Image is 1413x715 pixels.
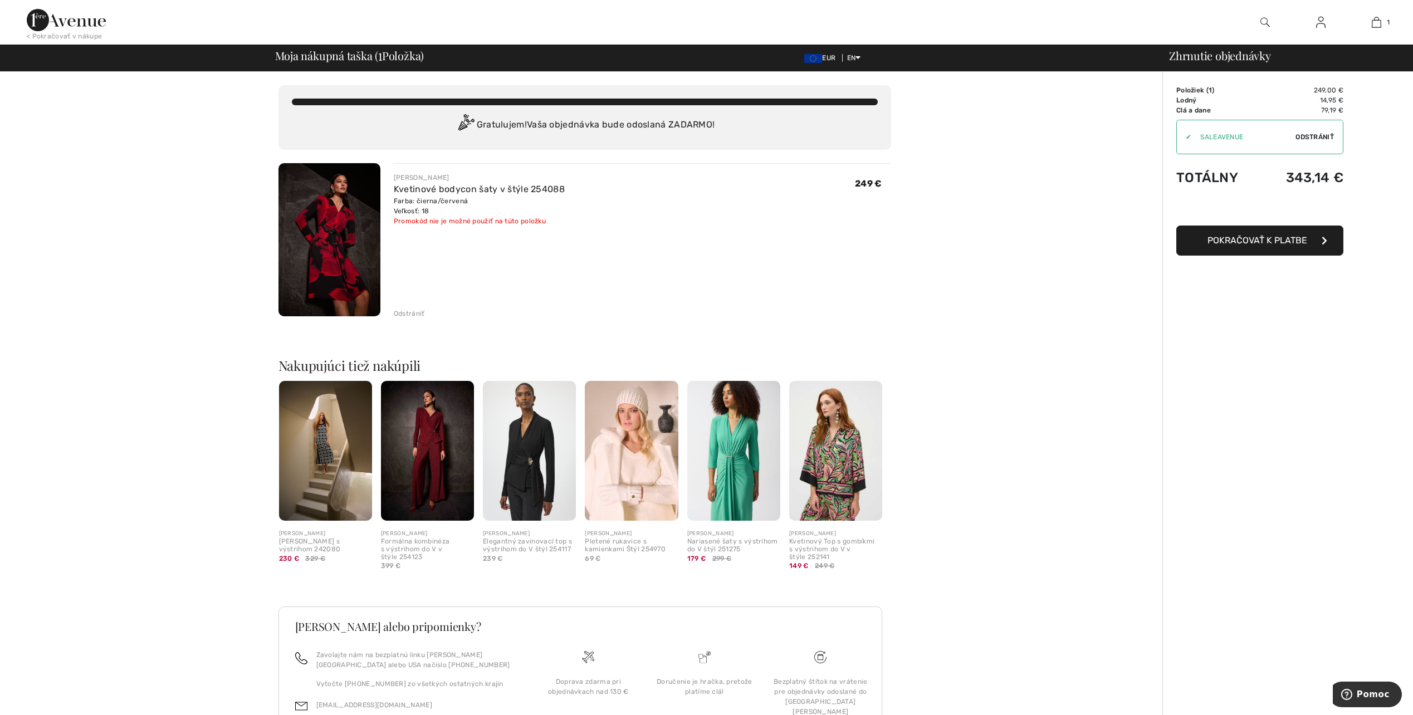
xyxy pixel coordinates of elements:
[585,538,678,554] div: Pletené rukavice s kamienkami Štýl 254970
[381,530,474,538] div: [PERSON_NAME]
[855,178,882,189] span: 249 €
[27,9,106,31] img: 1ère Avenue
[1207,235,1307,246] span: Pokračovať k platbe
[1263,105,1343,115] td: 79,19 €
[394,184,565,194] a: Kvetinové bodycon šaty v štýle 254088
[1176,85,1263,95] td: )
[789,538,882,561] div: Kvetinový Top s gombíkmi s výstrihom do V v štýle 252141
[698,651,711,663] img: Doručenie je hračka, pretože platíme clá!
[1209,86,1212,94] span: 1
[1177,132,1191,142] div: ✔
[483,381,576,521] img: Elegantný zavinovací top s výstrihom do V štýl 254117
[712,554,732,564] span: 299 €
[394,173,565,183] div: [PERSON_NAME]
[582,651,594,663] img: Doprava zdarma pri objednávkach nad &#8364; 130
[1176,95,1263,105] td: Lodný
[279,538,372,554] div: [PERSON_NAME] s výstrihom 242080
[1156,50,1406,61] div: Zhrnutie objednávky
[483,555,503,562] span: 239 €
[1176,86,1212,94] font: Položiek (
[815,561,835,571] span: 249 €
[477,119,715,130] font: Gratulujem! Vaša objednávka bude odoslaná ZADARMO!
[789,562,809,570] span: 149 €
[279,530,372,538] div: [PERSON_NAME]
[687,381,780,521] img: Nariasené šaty s výstrihom do V štýl 251275
[1176,159,1263,197] td: Totálny
[585,530,678,538] div: [PERSON_NAME]
[27,31,102,41] div: < Pokračovať v nákupe
[1333,682,1402,709] iframe: Opens a widget where you can find more information
[382,48,424,63] font: Položka)
[804,54,822,63] img: Euro
[1176,197,1343,222] iframe: PayPal
[1372,16,1381,29] img: Moja taška
[394,197,468,215] font: Farba: čierna/červená Veľkosť: 18
[1316,16,1326,29] img: Moje informácie
[1176,226,1343,256] button: Pokračovať k platbe
[394,308,425,319] div: Odstrániť
[483,538,576,554] div: Elegantný zavinovací top s výstrihom do V štýl 254117
[1191,120,1295,154] input: Promo code
[814,651,827,663] img: Doprava zdarma pri objednávkach nad &#8364; 130
[454,114,477,136] img: Congratulation2.svg
[1295,132,1334,142] span: Odstrániť
[1307,16,1334,30] a: Sign In
[1176,105,1263,115] td: Clá a dane
[316,679,517,689] p: Vytočte [PHONE_NUMBER] zo všetkých ostatných krajín
[279,555,300,562] span: 230 €
[275,48,379,63] font: Moja nákupná taška (
[789,381,882,521] img: Kvetinový Top s gombíkmi s výstrihom do V v štýle 252141
[1263,85,1343,95] td: 249,00 €
[1349,16,1404,29] a: 1
[278,359,891,372] h2: Nakupujúci tiež nakúpili
[378,47,382,62] span: 1
[394,216,565,226] div: Promokód nie je možné použiť na túto položku
[585,381,678,521] img: Pletené rukavice s kamienkami Štýl 254970
[279,381,372,521] img: Maxi šaty s výstrihom 242080
[687,530,780,538] div: [PERSON_NAME]
[381,562,401,570] span: 399 €
[847,54,856,62] font: EN
[804,54,840,62] span: EUR
[656,677,754,697] div: Doručenie je hračka, pretože platíme clá!
[585,555,600,562] span: 69 €
[1387,17,1390,27] span: 1
[381,538,474,561] div: Formálna kombinéza s výstrihom do V v štýle 254123
[1263,95,1343,105] td: 14,95 €
[483,530,576,538] div: [PERSON_NAME]
[295,621,866,632] h3: [PERSON_NAME] alebo pripomienky?
[278,163,380,316] img: Kvetinové bodycon šaty v štýle 254088
[687,555,706,562] span: 179 €
[295,700,307,712] img: E-mail
[432,661,510,669] a: číslo [PHONE_NUMBER]
[316,651,510,669] font: Zavolajte nám na bezplatnú linku [PERSON_NAME][GEOGRAPHIC_DATA] alebo USA na
[1263,159,1343,197] td: 343,14 €
[789,530,882,538] div: [PERSON_NAME]
[305,554,325,564] span: 329 €
[1260,16,1270,29] img: Vyhľadávanie na webovej stránke
[687,538,780,554] div: Nariasené šaty s výstrihom do V štýl 251275
[381,381,474,521] img: Formálna kombinéza s výstrihom do V v štýle 254123
[316,701,432,709] a: [EMAIL_ADDRESS][DOMAIN_NAME]
[539,677,637,697] div: Doprava zdarma pri objednávkach nad 130 €
[295,652,307,664] img: zavolať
